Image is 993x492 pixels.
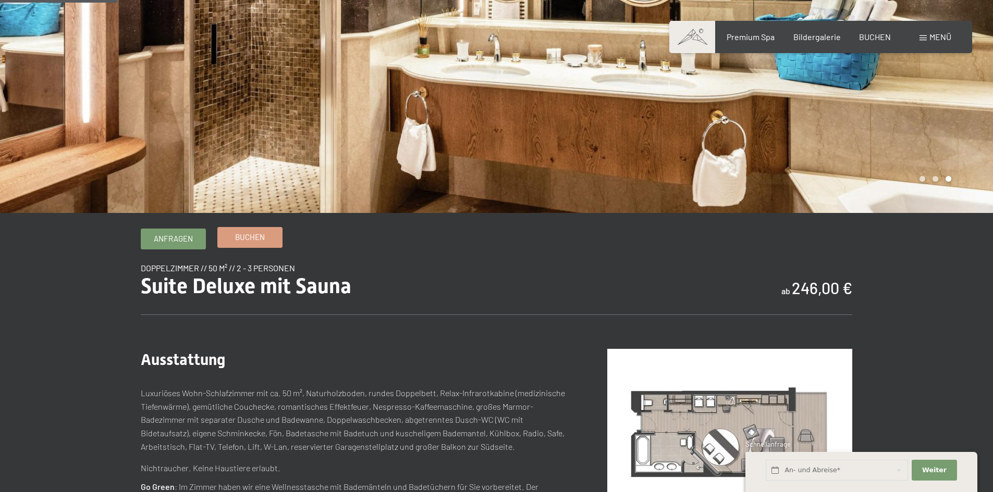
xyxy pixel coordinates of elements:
[929,32,951,42] span: Menü
[154,233,193,244] span: Anfragen
[912,460,957,481] button: Weiter
[141,461,566,475] p: Nichtraucher. Keine Haustiere erlaubt.
[218,228,282,247] a: Buchen
[141,263,295,273] span: Doppelzimmer // 50 m² // 2 - 3 Personen
[235,232,265,243] span: Buchen
[141,350,225,369] span: Ausstattung
[727,32,775,42] a: Premium Spa
[793,32,841,42] a: Bildergalerie
[141,274,351,298] span: Suite Deluxe mit Sauna
[745,440,791,448] span: Schnellanfrage
[922,465,947,475] span: Weiter
[781,286,790,296] span: ab
[859,32,891,42] a: BUCHEN
[792,279,852,297] b: 246,00 €
[141,482,175,491] strong: Go Green
[141,386,566,453] p: Luxuriöses Wohn-Schlafzimmer mit ca. 50 m², Naturholzboden, rundes Doppelbett, Relax-Infrarotkabi...
[141,229,205,249] a: Anfragen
